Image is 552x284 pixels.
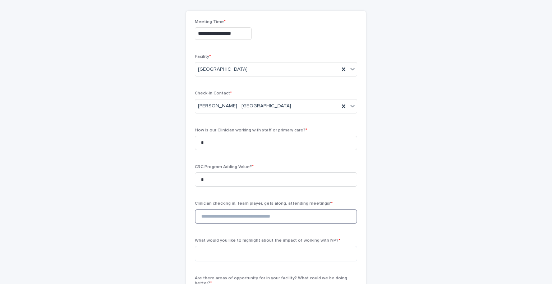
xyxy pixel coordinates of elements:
span: How is our Clinician working with staff or primary care? [195,128,307,132]
span: What would you like to highlight about the impact of working with NP? [195,238,340,243]
span: Check-in Contact [195,91,232,96]
span: Facility [195,55,211,59]
span: CRC Program Adding Value? [195,165,254,169]
span: Meeting Time [195,20,226,24]
span: [GEOGRAPHIC_DATA] [198,66,248,73]
span: Clinician checking in, team player, gets along, attending meetings? [195,201,333,206]
span: [PERSON_NAME] - [GEOGRAPHIC_DATA] [198,102,291,110]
